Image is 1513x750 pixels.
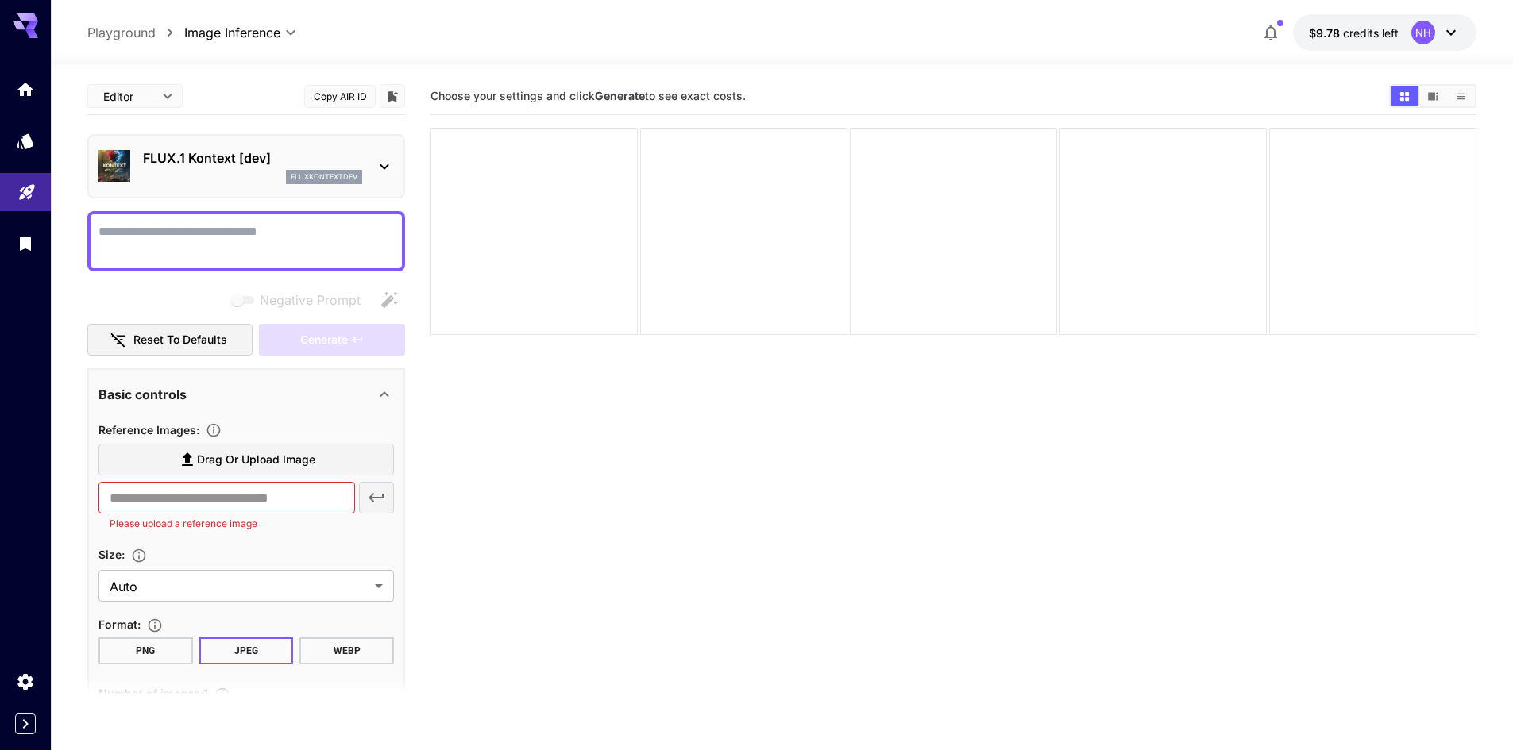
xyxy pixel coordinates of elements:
span: Image Inference [184,23,280,42]
div: Please upload a reference image [259,324,405,356]
span: credits left [1343,26,1399,40]
div: Playground [17,177,37,197]
div: FLUX.1 Kontext [dev]fluxkontextdev [98,142,394,190]
button: Expand sidebar [15,713,36,734]
button: PNG [98,637,193,664]
button: Add to library [385,87,399,106]
button: $9.7805NH [1293,14,1476,51]
a: Playground [87,23,156,42]
button: JPEG [199,637,294,664]
div: Settings [16,671,35,691]
div: Basic controls [98,375,394,413]
span: Reference Images : [98,423,199,437]
button: Copy AIR ID [304,85,376,108]
div: Home [16,79,35,99]
p: Please upload a reference image [110,516,344,532]
span: Choose your settings and click to see exact costs. [430,89,746,102]
span: Negative prompts are not compatible with the selected model. [228,290,373,310]
span: Editor [103,88,152,105]
p: fluxkontextdev [291,171,357,183]
p: FLUX.1 Kontext [dev] [143,148,362,167]
button: Choose the file format for the output image. [141,617,169,633]
button: Show images in video view [1419,86,1447,106]
div: NH [1411,21,1435,44]
span: Negative Prompt [260,290,361,310]
p: Basic controls [98,385,187,404]
span: Size : [98,548,125,561]
div: Library [16,233,35,253]
div: $9.7805 [1309,25,1399,41]
button: Show images in list view [1447,86,1475,106]
button: WEBP [299,637,394,664]
span: Drag or upload image [197,450,315,470]
div: Models [16,131,35,151]
button: Show images in grid view [1391,86,1418,106]
span: $9.78 [1309,26,1343,40]
span: Auto [110,577,369,596]
div: Show images in grid viewShow images in video viewShow images in list view [1389,84,1476,108]
b: Generate [595,89,645,102]
nav: breadcrumb [87,23,184,42]
button: Adjust the dimensions of the generated image by specifying its width and height in pixels, or sel... [125,548,153,563]
button: Upload a reference image to guide the result. This is needed for Image-to-Image or Inpainting. Su... [199,422,228,438]
label: Drag or upload image [98,444,394,476]
span: Format : [98,617,141,631]
button: Reset to defaults [87,324,253,356]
